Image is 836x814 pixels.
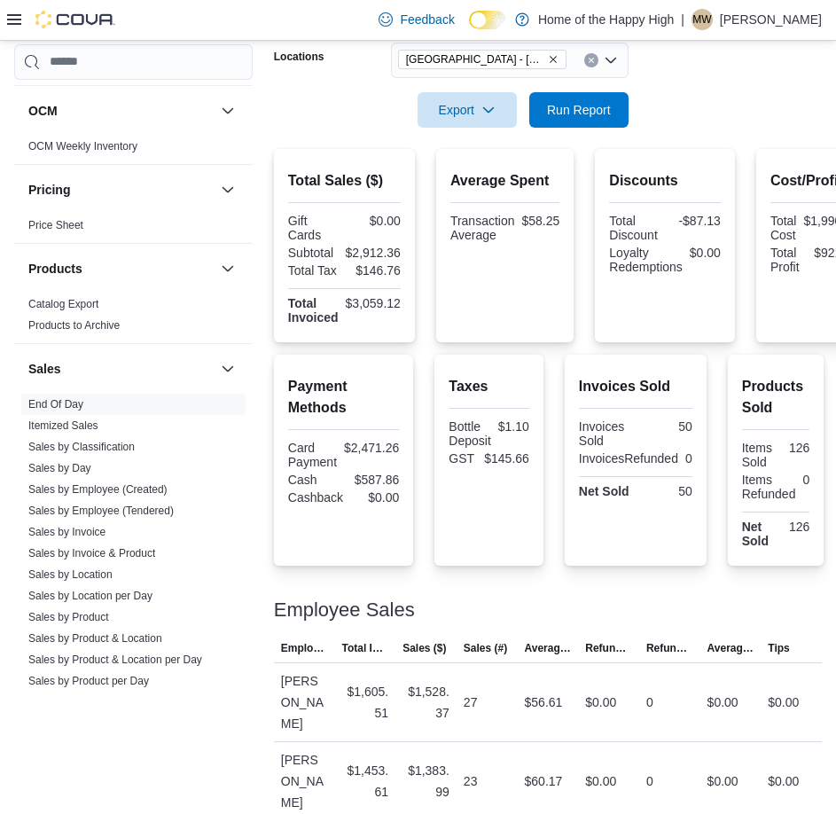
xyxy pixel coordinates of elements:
div: Transaction Average [450,214,515,242]
h2: Average Spent [450,170,559,192]
div: OCM [14,136,253,164]
div: 0 [646,771,653,792]
div: GST [449,451,477,466]
div: $1,453.61 [341,760,388,802]
span: Products to Archive [28,318,120,333]
div: $2,471.26 [344,441,399,455]
span: Sales (#) [464,641,507,655]
span: Sales by Invoice & Product [28,546,155,560]
div: $56.61 [525,692,563,713]
div: 126 [779,441,809,455]
span: Sales by Product & Location per Day [28,653,202,667]
span: Sales by Product & Location [28,631,162,646]
h3: Employee Sales [274,599,415,621]
button: Export [418,92,517,128]
span: Sherwood Park - Wye Road - Fire & Flower [398,50,566,69]
a: Sales by Classification [28,441,135,453]
div: $1,605.51 [341,681,388,724]
span: Total Invoiced [341,641,388,655]
button: Clear input [584,53,598,67]
div: Gift Cards [288,214,341,242]
div: $1,528.37 [402,681,449,724]
div: $0.00 [348,214,401,228]
span: Itemized Sales [28,419,98,433]
span: End Of Day [28,397,83,411]
div: 0 [646,692,653,713]
div: 50 [639,484,692,498]
div: InvoicesRefunded [579,451,678,466]
span: Tips [768,641,789,655]
button: Products [28,260,214,278]
div: $145.66 [484,451,529,466]
h2: Discounts [609,170,721,192]
button: Remove Sherwood Park - Wye Road - Fire & Flower from selection in this group [548,54,559,65]
div: Total Tax [288,263,341,278]
button: OCM [217,100,238,121]
h2: Payment Methods [288,376,400,419]
div: Invoices Sold [579,419,632,448]
span: Price Sheet [28,218,83,232]
span: Sales by Employee (Tendered) [28,504,174,518]
h3: Products [28,260,82,278]
a: OCM Weekly Inventory [28,140,137,153]
div: $0.00 [768,771,799,792]
span: Export [428,92,506,128]
a: Sales by Day [28,462,91,474]
span: Feedback [400,11,454,28]
div: Total Discount [609,214,661,242]
div: 23 [464,771,478,792]
button: Pricing [28,181,214,199]
a: Sales by Employee (Created) [28,483,168,496]
span: Sales by Classification [28,440,135,454]
div: $0.00 [707,692,738,713]
div: Items Sold [742,441,772,469]
span: Sales by Invoice [28,525,105,539]
a: Sales by Invoice [28,526,105,538]
span: Sales by Employee (Created) [28,482,168,497]
span: Sales by Product per Day [28,674,149,688]
div: Bottle Deposit [449,419,490,448]
div: 0 [685,451,692,466]
button: Run Report [529,92,629,128]
div: Pricing [14,215,253,243]
input: Dark Mode [469,11,506,29]
div: Products [14,294,253,343]
span: Sales ($) [402,641,446,655]
a: Sales by Product per Day [28,675,149,687]
span: [GEOGRAPHIC_DATA] - [GEOGRAPHIC_DATA] - Fire & Flower [406,51,544,68]
a: End Of Day [28,398,83,411]
button: Sales [28,360,214,378]
h3: Pricing [28,181,70,199]
div: $0.00 [707,771,738,792]
h3: OCM [28,102,58,120]
p: [PERSON_NAME] [720,9,822,30]
div: -$87.13 [668,214,721,228]
a: Sales by Employee (Tendered) [28,505,174,517]
button: Open list of options [604,53,618,67]
div: $0.00 [585,692,616,713]
div: Card Payment [288,441,337,469]
div: Loyalty Redemptions [609,246,683,274]
a: Sales by Location [28,568,113,581]
h2: Taxes [449,376,529,397]
div: $58.25 [522,214,560,228]
p: | [681,9,684,30]
a: Sales by Location per Day [28,590,152,602]
strong: Net Sold [742,520,769,548]
div: 50 [639,419,692,434]
strong: Total Invoiced [288,296,339,325]
div: Cashback [288,490,343,505]
h3: Sales [28,360,61,378]
strong: Net Sold [579,484,629,498]
div: Matthew Willison [691,9,713,30]
div: Cash [288,473,340,487]
h2: Invoices Sold [579,376,692,397]
a: Price Sheet [28,219,83,231]
div: Items Refunded [742,473,796,501]
div: Sales [14,394,253,699]
a: Feedback [371,2,461,37]
div: $3,059.12 [346,296,401,310]
span: OCM Weekly Inventory [28,139,137,153]
span: Sales by Product [28,610,109,624]
div: 126 [779,520,809,534]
